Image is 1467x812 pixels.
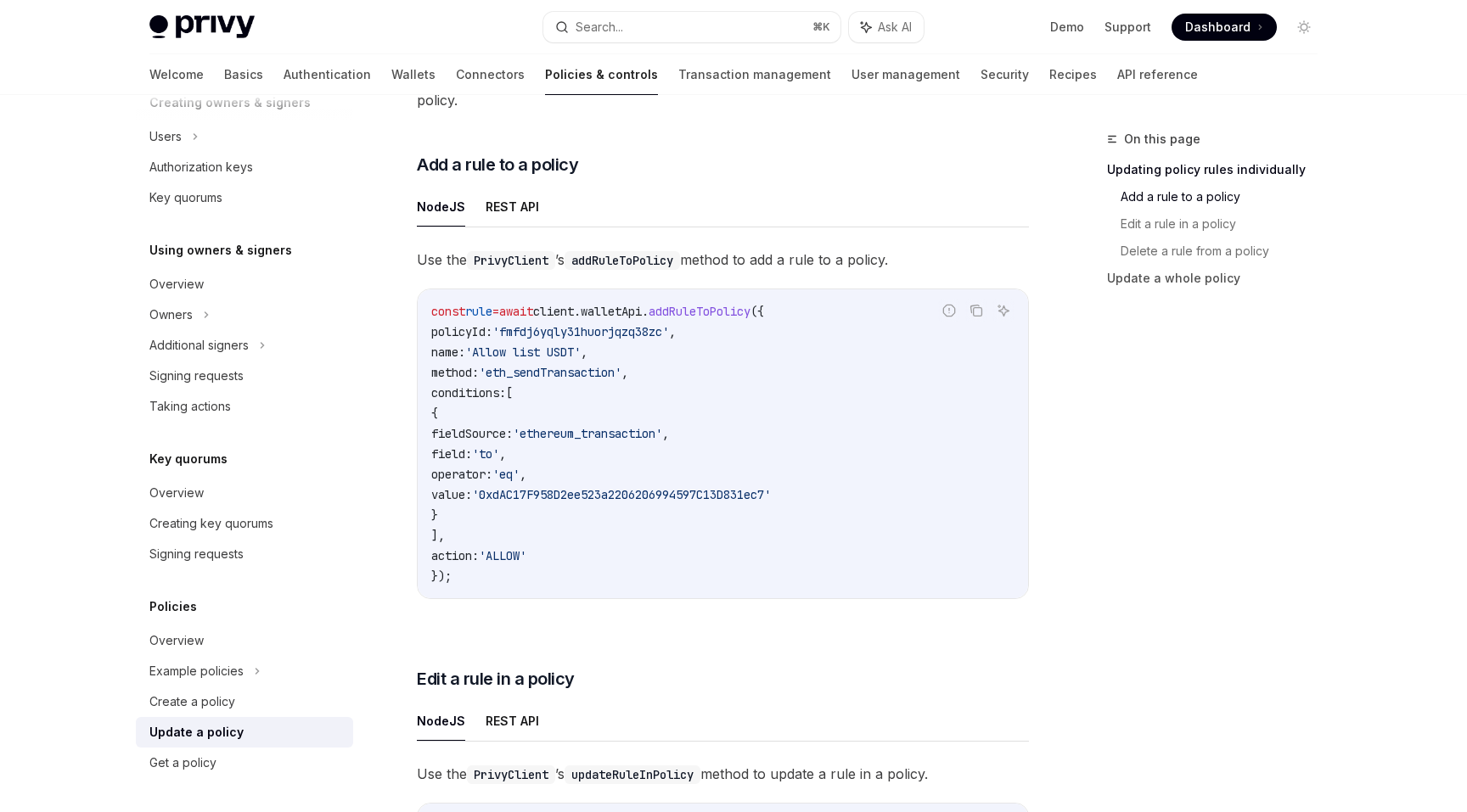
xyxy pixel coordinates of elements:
button: Copy the contents from the code block [965,300,987,322]
code: PrivyClient [467,765,555,784]
a: Overview [136,269,353,300]
span: field: [431,446,472,462]
a: Delete a rule from a policy [1121,238,1331,265]
a: User management [852,54,960,95]
a: Overview [136,478,353,508]
span: Add a rule to a policy [417,153,578,176]
a: Creating key quorums [136,508,353,539]
a: Updating policy rules individually [1107,156,1331,183]
a: Support [1104,19,1151,36]
span: client [533,304,574,319]
span: ⌘ K [812,20,830,34]
div: Key quorums [149,188,222,208]
span: , [662,426,669,441]
span: , [581,344,587,360]
span: Use the ’s method to add a rule to a policy. [417,248,1029,272]
code: updateRuleInPolicy [565,765,700,784]
span: action: [431,548,479,563]
div: Creating key quorums [149,513,273,534]
span: Ask AI [878,19,912,36]
div: Additional signers [149,335,249,356]
a: Signing requests [136,361,353,391]
span: 'fmfdj6yqly31huorjqzq38zc' [492,324,669,339]
span: value: [431,487,472,502]
span: , [499,446,506,462]
span: = [492,304,499,319]
span: await [499,304,533,319]
div: Get a policy [149,753,216,773]
button: REST API [486,701,539,741]
h5: Policies [149,596,197,617]
a: Policies & controls [545,54,658,95]
div: Signing requests [149,366,244,386]
span: { [431,406,438,421]
img: light logo [149,15,255,39]
span: policyId: [431,324,492,339]
span: addRuleToPolicy [649,304,750,319]
a: Basics [224,54,263,95]
span: [ [506,385,513,400]
span: rule [465,304,492,319]
a: Key quorums [136,182,353,213]
button: NodeJS [417,187,465,227]
div: Update a policy [149,722,244,742]
div: Overview [149,274,204,294]
a: Security [981,54,1029,95]
button: Ask AI [992,300,1015,322]
a: Update a whole policy [1107,265,1331,292]
a: Connectors [456,54,525,95]
a: Taking actions [136,391,353,422]
span: , [520,467,526,482]
a: Welcome [149,54,204,95]
div: Authorization keys [149,157,253,177]
span: conditions: [431,385,506,400]
span: 'ethereum_transaction' [513,426,662,441]
button: NodeJS [417,701,465,741]
span: '0xdAC17F958D2ee523a2206206994597C13D831ec7' [472,487,771,502]
a: Transaction management [678,54,831,95]
button: Toggle dark mode [1290,14,1318,41]
span: 'ALLOW' [479,548,526,563]
a: Demo [1050,19,1084,36]
a: Authentication [284,54,371,95]
a: Signing requests [136,539,353,569]
span: operator: [431,467,492,482]
div: Signing requests [149,544,244,564]
span: } [431,507,438,523]
h5: Key quorums [149,449,228,469]
span: , [621,365,628,380]
div: Users [149,126,182,147]
a: Dashboard [1172,14,1277,41]
a: Get a policy [136,748,353,778]
span: 'eth_sendTransaction' [479,365,621,380]
div: Overview [149,630,204,651]
div: Taking actions [149,396,231,417]
button: Report incorrect code [938,300,960,322]
span: method: [431,365,479,380]
span: walletApi [581,304,642,319]
span: 'eq' [492,467,520,482]
span: Edit a rule in a policy [417,667,575,691]
button: Search...⌘K [543,12,840,42]
span: const [431,304,465,319]
span: ({ [750,304,764,319]
span: 'to' [472,446,499,462]
a: Edit a rule in a policy [1121,210,1331,238]
span: , [669,324,676,339]
div: Search... [576,17,623,37]
a: Add a rule to a policy [1121,183,1331,210]
a: Create a policy [136,686,353,717]
div: Create a policy [149,692,235,712]
span: . [574,304,581,319]
span: 'Allow list USDT' [465,344,581,360]
a: Update a policy [136,717,353,748]
a: Overview [136,625,353,656]
a: Recipes [1049,54,1097,95]
span: name: [431,344,465,360]
a: Wallets [391,54,436,95]
span: }); [431,568,452,584]
span: fieldSource: [431,426,513,441]
div: Overview [149,483,204,503]
button: Ask AI [849,12,924,42]
button: REST API [486,187,539,227]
